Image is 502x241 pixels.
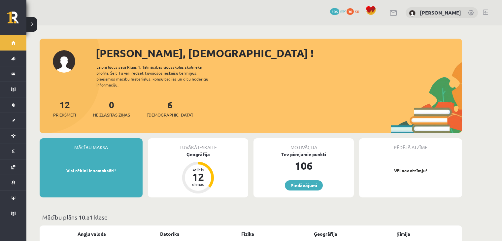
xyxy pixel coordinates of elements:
a: Datorika [160,230,180,237]
div: 106 [253,158,354,174]
a: Ķīmija [396,230,410,237]
a: 0Neizlasītās ziņas [93,99,130,118]
span: 30 [347,8,354,15]
a: Ģeogrāfija Atlicis 12 dienas [148,151,248,194]
span: mP [340,8,346,14]
div: Atlicis [188,168,208,172]
div: Motivācija [253,138,354,151]
span: xp [355,8,359,14]
span: Priekšmeti [53,112,76,118]
a: Fizika [241,230,254,237]
span: Neizlasītās ziņas [93,112,130,118]
span: 106 [330,8,339,15]
a: Angļu valoda [78,230,106,237]
div: dienas [188,182,208,186]
div: Tuvākā ieskaite [148,138,248,151]
a: 106 mP [330,8,346,14]
div: Pēdējā atzīme [359,138,462,151]
img: Kristiāna Jansone [409,10,416,17]
div: Mācību maksa [40,138,143,151]
a: [PERSON_NAME] [420,9,461,16]
div: Tev pieejamie punkti [253,151,354,158]
div: Laipni lūgts savā Rīgas 1. Tālmācības vidusskolas skolnieka profilā. Šeit Tu vari redzēt tuvojošo... [96,64,220,88]
p: Mācību plāns 10.a1 klase [42,213,459,222]
p: Vēl nav atzīmju! [362,167,459,174]
a: Piedāvājumi [285,180,323,190]
a: Rīgas 1. Tālmācības vidusskola [7,12,26,28]
div: Ģeogrāfija [148,151,248,158]
a: 6[DEMOGRAPHIC_DATA] [147,99,193,118]
a: 12Priekšmeti [53,99,76,118]
a: Ģeogrāfija [314,230,337,237]
p: Visi rēķini ir samaksāti! [43,167,139,174]
span: [DEMOGRAPHIC_DATA] [147,112,193,118]
div: 12 [188,172,208,182]
div: [PERSON_NAME], [DEMOGRAPHIC_DATA] ! [96,45,462,61]
a: 30 xp [347,8,362,14]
